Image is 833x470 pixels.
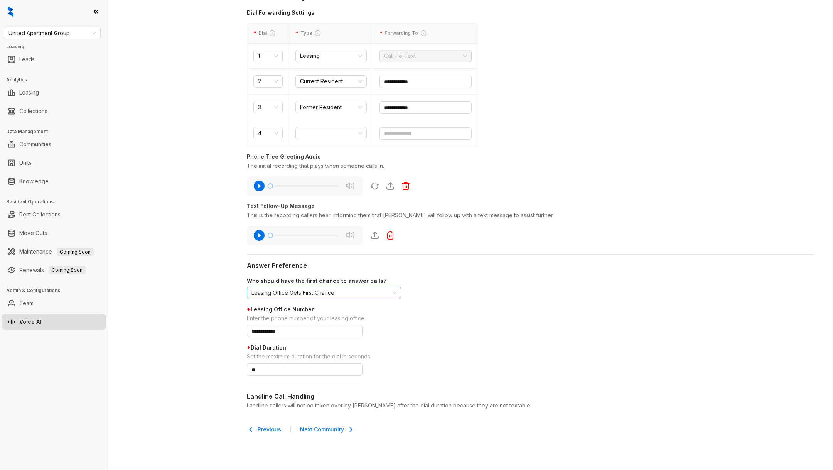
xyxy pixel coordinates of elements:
[247,343,814,352] div: Dial Duration
[57,248,94,256] span: Coming Soon
[247,392,814,401] div: Landline Call Handling
[2,314,106,330] li: Voice AI
[2,174,106,189] li: Knowledge
[247,277,814,285] div: Who should have the first chance to answer calls?
[247,353,814,362] div: Set the maximum duration for the dial in seconds.
[19,314,41,330] a: Voice AI
[247,425,281,434] div: Previous
[258,127,278,139] span: 4
[247,152,814,161] div: Phone Tree Greeting Audio
[19,85,39,100] a: Leasing
[2,85,106,100] li: Leasing
[247,202,814,210] div: Text Follow-Up Message
[258,76,278,87] span: 2
[19,103,47,119] a: Collections
[258,101,278,113] span: 3
[247,305,814,314] div: Leasing Office Number
[19,207,61,222] a: Rent Collections
[2,207,106,222] li: Rent Collections
[247,314,814,324] div: Enter the phone number of your leasing office.
[8,27,96,39] span: United Apartment Group
[300,50,362,62] span: Leasing
[379,30,472,37] div: Forwarding To
[19,262,86,278] a: RenewalsComing Soon
[2,137,106,152] li: Communities
[2,244,106,259] li: Maintenance
[2,225,106,241] li: Move Outs
[19,137,51,152] a: Communities
[253,30,283,37] div: Dial
[6,287,108,294] h3: Admin & Configurations
[247,211,814,220] div: This is the recording callers hear, informing them that [PERSON_NAME] will follow up with a text ...
[8,6,13,17] img: logo
[2,296,106,311] li: Team
[19,174,49,189] a: Knowledge
[295,30,367,37] div: Type
[19,155,32,171] a: Units
[300,76,362,87] span: Current Resident
[384,50,467,62] span: Call-To-Text
[19,52,35,67] a: Leads
[247,162,814,170] div: The initial recording that plays when someone calls in.
[247,401,814,410] div: Landline callers will not be taken over by [PERSON_NAME] after the dial duration because they are...
[6,43,108,50] h3: Leasing
[6,76,108,83] h3: Analytics
[300,425,355,434] div: Next Community
[2,52,106,67] li: Leads
[247,261,814,271] div: Answer Preference
[247,8,478,17] div: Dial Forwarding Settings
[2,155,106,171] li: Units
[2,103,106,119] li: Collections
[6,128,108,135] h3: Data Management
[300,101,362,113] span: Former Resident
[19,225,47,241] a: Move Outs
[6,198,108,205] h3: Resident Operations
[2,262,106,278] li: Renewals
[251,287,396,299] span: Leasing Office Gets First Chance
[19,296,34,311] a: Team
[258,50,278,62] span: 1
[49,266,86,274] span: Coming Soon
